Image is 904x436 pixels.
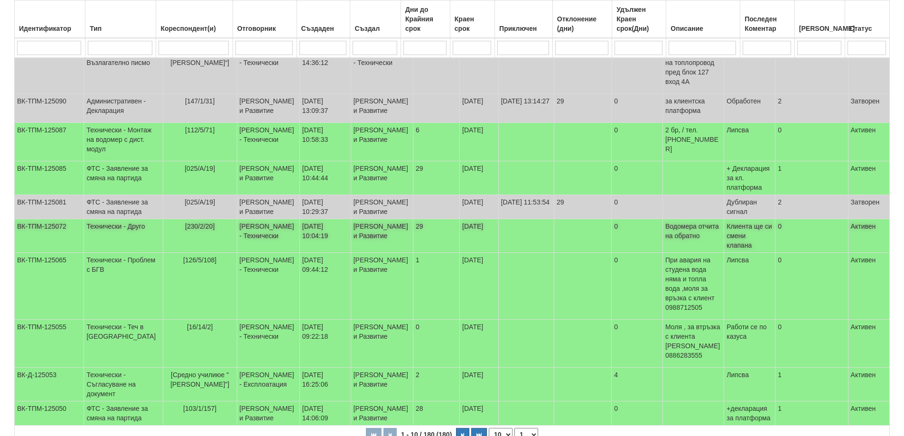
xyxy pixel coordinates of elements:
td: ВК-ТПМ-125055 [15,320,84,368]
td: Технически - Друго [84,219,163,253]
p: 2 бр, / тел. [PHONE_NUMBER] [665,125,721,154]
td: Активен [848,253,889,320]
td: [PERSON_NAME] - Технически [351,46,413,94]
td: [DATE] 09:44:12 [299,253,351,320]
td: [PERSON_NAME] - Технически [237,253,299,320]
td: ВК-ТПМ-125050 [15,401,84,426]
span: [147/1/31] [185,97,214,105]
p: Моля , за втръзка с клиента [PERSON_NAME] 0886283555 [665,322,721,360]
p: за клиентска платформа [665,96,721,115]
td: 0 [554,46,611,94]
td: 2 [775,94,848,123]
td: [DATE] [460,401,499,426]
div: Описание [669,22,737,35]
span: Работи се по казуса [727,323,766,340]
span: 0 [416,323,419,331]
span: Дублиран сигнал [727,198,757,215]
td: Активен [848,401,889,426]
td: Технически - Съгласуване на документ [84,368,163,401]
th: Статус: No sort applied, activate to apply an ascending sort [845,0,890,38]
td: 29 [554,195,611,219]
td: 0 [612,195,663,219]
th: Приключен: No sort applied, activate to apply an ascending sort [495,0,553,38]
td: [PERSON_NAME] - Технически [237,46,299,94]
th: Създаден: No sort applied, activate to apply an ascending sort [297,0,350,38]
span: Липсва [727,256,749,264]
td: [DATE] [460,320,499,368]
td: [DATE] [460,46,499,94]
th: Удължен Краен срок(Дни): No sort applied, activate to apply an ascending sort [612,0,666,38]
td: Активен [848,123,889,161]
td: [PERSON_NAME] и Развитие [351,219,413,253]
span: [103/1/157] [183,405,216,412]
div: Създал [353,22,398,35]
span: Липсва [727,371,749,379]
td: [PERSON_NAME] - Технически [237,320,299,368]
div: Създаден [299,22,348,35]
td: [PERSON_NAME] и Развитие [351,195,413,219]
td: [PERSON_NAME] и Развитие [237,401,299,426]
div: Приключен [497,22,550,35]
td: [DATE] 14:53:43 [498,46,554,94]
span: 1 [416,256,419,264]
span: + Декларация за кл. платформа [727,165,770,191]
td: 1 [775,368,848,401]
div: Краен срок [453,12,492,35]
td: ВК-ТПМ-125090 [15,94,84,123]
td: 0 [612,401,663,426]
div: Последен Коментар [743,12,792,35]
td: [PERSON_NAME] и Развитие [351,123,413,161]
td: 0 [612,161,663,195]
td: ИК-Д-125091 [15,46,84,94]
td: Затворен [848,94,889,123]
span: [112/5/71] [185,126,214,134]
td: [DATE] [460,161,499,195]
td: 0 [612,320,663,368]
td: [DATE] 13:09:37 [299,94,351,123]
td: 0 [775,123,848,161]
td: 0 [612,123,663,161]
td: 0 [775,253,848,320]
td: 0 [612,94,663,123]
td: Активен [848,161,889,195]
td: [DATE] [460,195,499,219]
td: [DATE] 14:36:12 [299,46,351,94]
span: [Средно училиюе "[PERSON_NAME]"] [170,371,229,388]
td: [PERSON_NAME] и Развитие [351,368,413,401]
td: ФТС - Заявление за смяна на партида [84,401,163,426]
td: [PERSON_NAME] и Развитие [351,161,413,195]
td: 1 [775,401,848,426]
span: 29 [416,223,423,230]
div: Дни до Крайния срок [403,3,447,35]
th: Отговорник: No sort applied, activate to apply an ascending sort [233,0,297,38]
td: [PERSON_NAME] - Технически [237,123,299,161]
div: Удължен Краен срок(Дни) [615,3,663,35]
td: [PERSON_NAME] и Развитие [237,94,299,123]
td: ВК-ТПМ-125087 [15,123,84,161]
div: [PERSON_NAME] [797,22,842,35]
td: [DATE] [460,123,499,161]
th: Създал: No sort applied, activate to apply an ascending sort [350,0,401,38]
th: Отклонение (дни): No sort applied, activate to apply an ascending sort [552,0,612,38]
td: Административен - Декларация [84,94,163,123]
td: 0 [612,219,663,253]
td: [DATE] 14:06:09 [299,401,351,426]
span: 6 [416,126,419,134]
td: Административен - Възлагателно писмо [84,46,163,94]
td: Активен [848,320,889,368]
td: ФТС - Заявление за смяна на партида [84,161,163,195]
p: Авариен ремонт на топлопровод пред блок 127 вход 4А [665,48,721,86]
td: [DATE] [460,219,499,253]
td: 0 [775,320,848,368]
td: ФТС - Заявление за смяна на партида [84,195,163,219]
th: Идентификатор: No sort applied, activate to apply an ascending sort [15,0,85,38]
span: 29 [416,165,423,172]
div: Идентификатор [17,22,83,35]
td: [DATE] [460,368,499,401]
td: Технически - Проблем с БГВ [84,253,163,320]
td: ВК-Д-125053 [15,368,84,401]
span: [126/5/108] [183,256,216,264]
td: ВК-ТПМ-125065 [15,253,84,320]
td: 2 [775,46,848,94]
td: ВК-ТПМ-125072 [15,219,84,253]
